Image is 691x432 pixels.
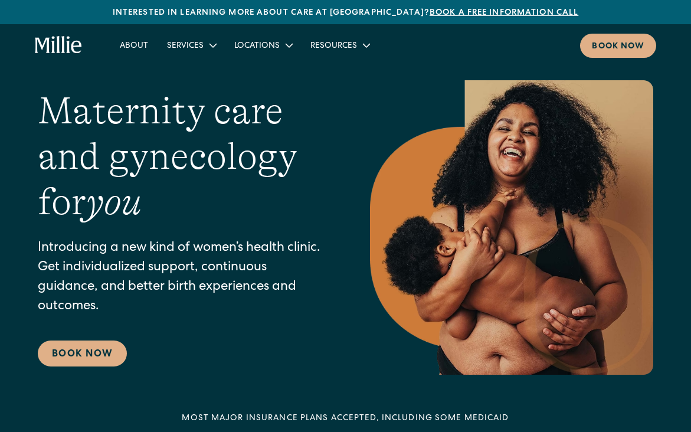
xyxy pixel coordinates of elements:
div: Resources [301,35,378,55]
p: Introducing a new kind of women’s health clinic. Get individualized support, continuous guidance,... [38,239,323,317]
div: Services [158,35,225,55]
img: Smiling mother with her baby in arms, celebrating body positivity and the nurturing bond of postp... [370,80,653,375]
div: Resources [310,40,357,53]
h1: Maternity care and gynecology for [38,89,323,224]
div: MOST MAJOR INSURANCE PLANS ACCEPTED, INCLUDING some MEDICAID [182,413,509,425]
a: home [35,36,83,55]
a: Book now [580,34,656,58]
a: Book Now [38,341,127,366]
em: you [86,181,142,223]
a: About [110,35,158,55]
div: Locations [234,40,280,53]
div: Book now [592,41,644,53]
div: Locations [225,35,301,55]
div: Services [167,40,204,53]
a: Book a free information call [430,9,578,17]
